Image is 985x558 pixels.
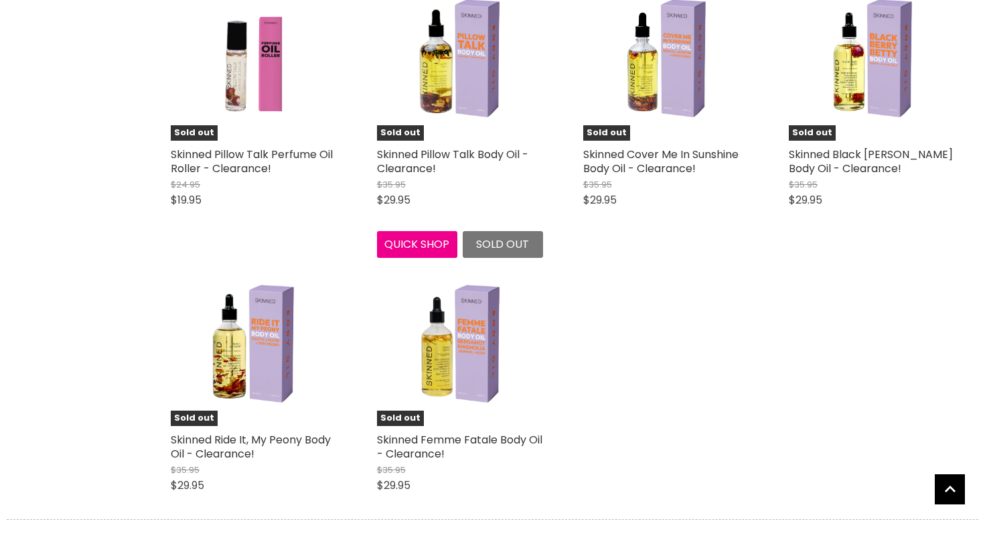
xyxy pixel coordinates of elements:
[171,464,200,476] span: $35.95
[377,125,424,141] span: Sold out
[171,178,200,191] span: $24.95
[398,261,522,427] img: Skinned Femme Fatale Body Oil - Clearance!
[192,261,316,427] img: Skinned Ride It, My Peony Body Oil - Clearance!
[377,147,528,176] a: Skinned Pillow Talk Body Oil - Clearance!
[171,478,204,493] span: $29.95
[463,231,543,258] button: Sold out
[789,125,836,141] span: Sold out
[789,147,953,176] a: Skinned Black [PERSON_NAME] Body Oil - Clearance!
[377,261,543,427] a: Skinned Femme Fatale Body Oil - Clearance!Sold out
[583,192,617,208] span: $29.95
[789,192,822,208] span: $29.95
[171,411,218,426] span: Sold out
[377,231,457,258] button: Quick shop
[583,178,612,191] span: $35.95
[377,432,542,462] a: Skinned Femme Fatale Body Oil - Clearance!
[377,178,406,191] span: $35.95
[583,125,630,141] span: Sold out
[171,261,337,427] a: Skinned Ride It, My Peony Body Oil - Clearance!Sold out
[171,192,202,208] span: $19.95
[377,478,410,493] span: $29.95
[789,178,818,191] span: $35.95
[583,147,739,176] a: Skinned Cover Me In Sunshine Body Oil - Clearance!
[377,411,424,426] span: Sold out
[171,147,333,176] a: Skinned Pillow Talk Perfume Oil Roller - Clearance!
[476,236,529,252] span: Sold out
[171,432,331,462] a: Skinned Ride It, My Peony Body Oil - Clearance!
[377,192,410,208] span: $29.95
[377,464,406,476] span: $35.95
[171,125,218,141] span: Sold out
